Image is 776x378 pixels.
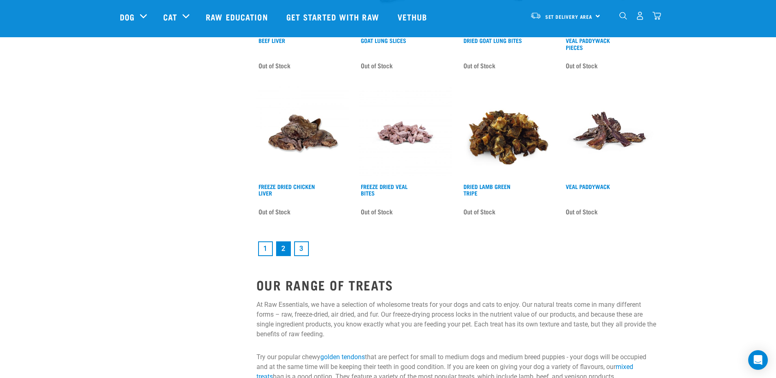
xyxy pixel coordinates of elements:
a: Raw Education [198,0,278,33]
span: Out of Stock [566,205,598,218]
a: Dog [120,11,135,23]
img: van-moving.png [530,12,541,19]
span: Out of Stock [463,205,495,218]
a: Cat [163,11,177,23]
a: Get started with Raw [278,0,389,33]
a: Dried Lamb Green Tripe [463,185,511,194]
a: Goto page 3 [294,241,309,256]
img: Stack of Veal Paddywhack For Pets [564,86,657,179]
span: Out of Stock [361,205,393,218]
img: user.png [636,11,644,20]
img: 16327 [256,86,349,179]
span: Set Delivery Area [545,15,593,18]
p: At Raw Essentials, we have a selection of wholesome treats for your dogs and cats to enjoy. Our n... [256,300,657,339]
span: Out of Stock [259,205,290,218]
a: Freeze Dried Chicken Liver [259,185,315,194]
a: golden tendons [320,353,365,361]
h2: OUR RANGE OF TREATS [256,277,657,292]
img: Pile Of Dried Lamb Tripe For Pets [461,86,554,179]
a: Vethub [389,0,438,33]
a: Dried Goat Lung Bites [463,39,522,42]
a: Goat Lung Slices [361,39,406,42]
a: Goto page 1 [258,241,273,256]
nav: pagination [256,240,657,258]
img: Dried Veal Bites 1698 [359,86,452,179]
span: Out of Stock [361,59,393,72]
a: Freeze Dried Veal Bites [361,185,407,194]
a: Veal Paddywack [566,185,610,188]
span: Out of Stock [259,59,290,72]
img: home-icon@2x.png [652,11,661,20]
div: Open Intercom Messenger [748,350,768,370]
img: home-icon-1@2x.png [619,12,627,20]
a: Page 2 [276,241,291,256]
a: Beef Liver [259,39,285,42]
span: Out of Stock [463,59,495,72]
span: Out of Stock [566,59,598,72]
a: Veal Paddywack Pieces [566,39,610,48]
